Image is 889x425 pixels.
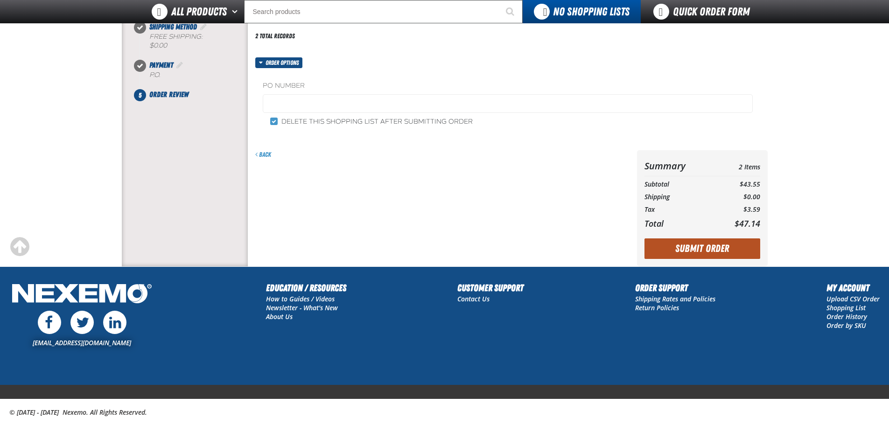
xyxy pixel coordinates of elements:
[553,5,630,18] span: No Shopping Lists
[149,61,173,70] span: Payment
[9,237,30,257] div: Scroll to the top
[33,338,131,347] a: [EMAIL_ADDRESS][DOMAIN_NAME]
[715,158,760,174] td: 2 Items
[270,118,278,125] input: Delete this shopping list after submitting order
[199,22,208,31] a: Edit Shipping Method
[9,281,154,308] img: Nexemo Logo
[140,60,248,89] li: Payment. Step 4 of 5. Completed
[140,89,248,100] li: Order Review. Step 5 of 5. Not Completed
[266,281,346,295] h2: Education / Resources
[457,294,490,303] a: Contact Us
[175,61,184,70] a: Edit Payment
[826,321,866,330] a: Order by SKU
[266,57,302,68] span: Order options
[635,303,679,312] a: Return Policies
[644,216,716,231] th: Total
[826,312,867,321] a: Order History
[735,218,760,229] span: $47.14
[149,90,189,99] span: Order Review
[140,21,248,60] li: Shipping Method. Step 3 of 5. Completed
[149,33,248,50] div: Free Shipping:
[255,32,295,41] div: 2 total records
[255,151,271,158] a: Back
[644,191,716,203] th: Shipping
[263,82,753,91] label: PO Number
[826,294,880,303] a: Upload CSV Order
[255,57,303,68] button: Order options
[266,303,338,312] a: Newsletter - What's New
[644,178,716,191] th: Subtotal
[149,42,167,49] strong: $0.00
[270,118,473,126] label: Delete this shopping list after submitting order
[134,89,146,101] span: 5
[644,238,760,259] button: Submit Order
[171,3,227,20] span: All Products
[457,281,524,295] h2: Customer Support
[266,294,335,303] a: How to Guides / Videos
[826,281,880,295] h2: My Account
[149,22,197,31] span: Shipping Method
[644,203,716,216] th: Tax
[715,191,760,203] td: $0.00
[635,294,715,303] a: Shipping Rates and Policies
[644,158,716,174] th: Summary
[149,71,248,80] div: P.O.
[826,303,866,312] a: Shopping List
[635,281,715,295] h2: Order Support
[266,312,293,321] a: About Us
[715,178,760,191] td: $43.55
[715,203,760,216] td: $3.59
